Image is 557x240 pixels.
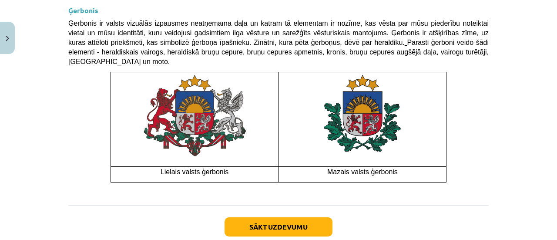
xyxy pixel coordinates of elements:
span: Lielais valsts ģerbonis [161,168,229,176]
img: A colorful emblem with lions and a shield Description automatically generated [141,72,248,159]
span: Ģerbonis ir valsts vizuālās izpausmes neatņemama daļa un katram tā elementam ir nozīme, kas vēsta... [68,20,489,65]
span: Mazais valsts ģerbonis [327,168,398,176]
button: Sākt uzdevumu [225,217,332,237]
img: icon-close-lesson-0947bae3869378f0d4975bcd49f059093ad1ed9edebbc8119c70593378902aed.svg [6,36,9,41]
strong: Ģerbonis [68,6,98,15]
img: Latvijas valsts ģerbonis [308,72,417,160]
